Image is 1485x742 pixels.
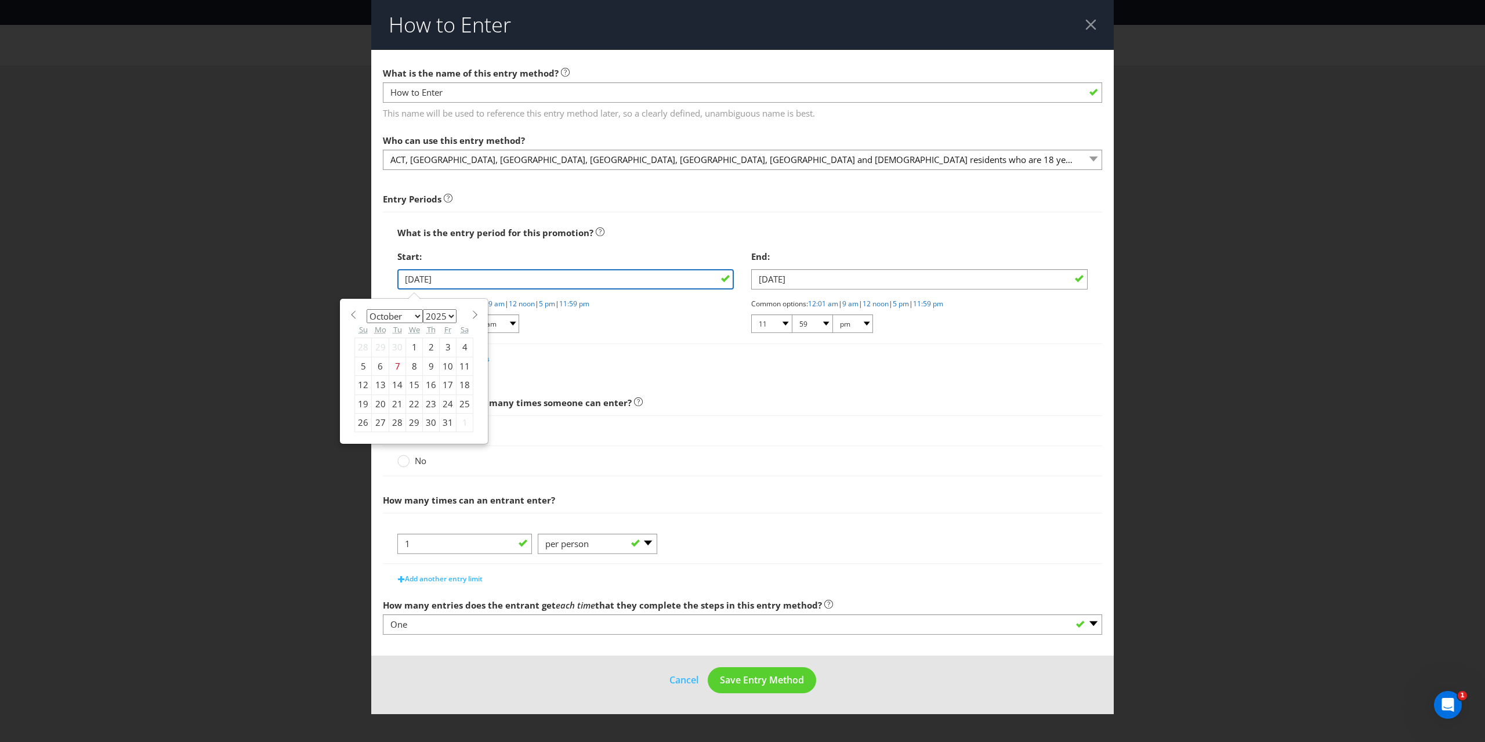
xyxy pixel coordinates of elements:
[440,376,457,394] div: 17
[913,299,943,309] a: 11:59 pm
[440,413,457,432] div: 31
[359,324,368,335] abbr: Sunday
[423,357,440,375] div: 9
[389,394,406,413] div: 21
[909,299,913,309] span: |
[751,299,808,309] span: Common options:
[397,227,593,238] span: What is the entry period for this promotion?
[505,299,509,309] span: |
[457,338,473,357] div: 4
[355,376,372,394] div: 12
[372,394,389,413] div: 20
[383,599,556,611] span: How many entries does the entrant get
[389,413,406,432] div: 28
[427,324,436,335] abbr: Thursday
[415,455,426,466] span: No
[440,394,457,413] div: 24
[406,357,423,375] div: 8
[355,394,372,413] div: 19
[559,299,589,309] a: 11:59 pm
[751,245,1088,269] div: End:
[488,299,505,309] a: 9 am
[355,357,372,375] div: 5
[372,376,389,394] div: 13
[423,338,440,357] div: 2
[893,299,909,309] a: 5 pm
[1458,691,1467,700] span: 1
[397,245,734,269] div: Start:
[539,299,555,309] a: 5 pm
[461,324,469,335] abbr: Saturday
[535,299,539,309] span: |
[457,394,473,413] div: 25
[859,299,863,309] span: |
[409,324,420,335] abbr: Wednesday
[863,299,889,309] a: 12 noon
[383,397,632,408] span: Are there limits on how many times someone can enter?
[406,376,423,394] div: 15
[406,413,423,432] div: 29
[389,376,406,394] div: 14
[457,357,473,375] div: 11
[808,299,838,309] a: 12:01 am
[355,413,372,432] div: 26
[383,67,559,79] span: What is the name of this entry method?
[389,13,511,37] h2: How to Enter
[708,667,816,693] button: Save Entry Method
[375,324,386,335] abbr: Monday
[423,413,440,432] div: 30
[383,193,441,205] strong: Entry Periods
[720,674,804,686] span: Save Entry Method
[669,673,699,687] button: Cancel
[440,357,457,375] div: 10
[556,599,595,611] em: each time
[555,299,559,309] span: |
[397,269,734,289] input: DD/MM/YY
[457,413,473,432] div: 1
[389,357,406,375] div: 7
[751,269,1088,289] input: DD/MM/YY
[440,338,457,357] div: 3
[392,570,489,588] button: Add another entry limit
[444,324,451,335] abbr: Friday
[842,299,859,309] a: 9 am
[838,299,842,309] span: |
[406,394,423,413] div: 22
[383,103,1102,120] span: This name will be used to reference this entry method later, so a clearly defined, unambiguous na...
[372,338,389,357] div: 29
[423,376,440,394] div: 16
[383,494,555,506] span: How many times can an entrant enter?
[393,324,402,335] abbr: Tuesday
[405,574,483,584] span: Add another entry limit
[372,413,389,432] div: 27
[423,394,440,413] div: 23
[389,338,406,357] div: 30
[383,135,525,146] span: Who can use this entry method?
[406,338,423,357] div: 1
[595,599,822,611] span: that they complete the steps in this entry method?
[355,338,372,357] div: 28
[1434,691,1462,719] iframe: Intercom live chat
[372,357,389,375] div: 6
[509,299,535,309] a: 12 noon
[457,376,473,394] div: 18
[889,299,893,309] span: |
